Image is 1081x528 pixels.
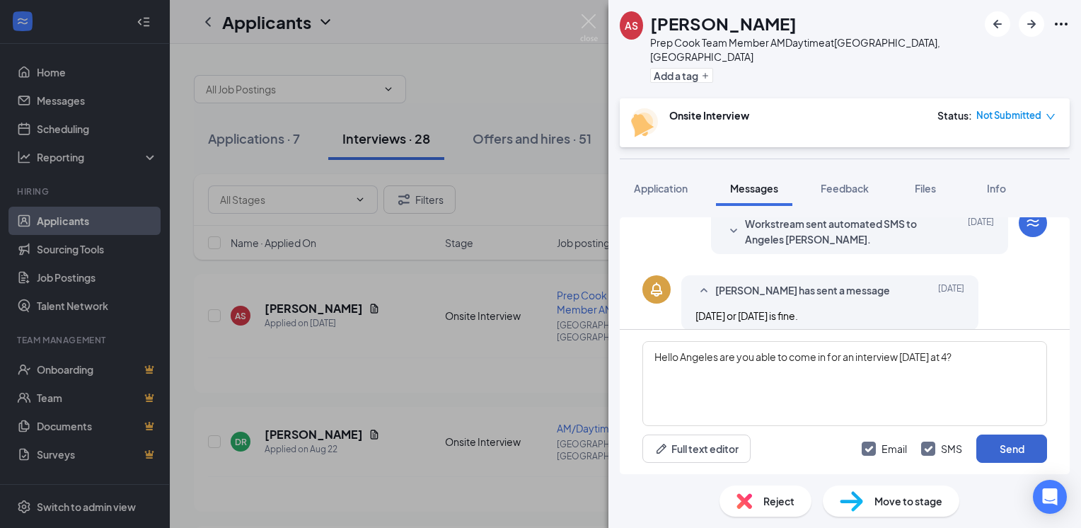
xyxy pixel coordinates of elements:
[669,109,749,122] b: Onsite Interview
[821,182,869,195] span: Feedback
[989,16,1006,33] svg: ArrowLeftNew
[1053,16,1070,33] svg: Ellipses
[642,341,1047,426] textarea: Hello Angeles are you able to come in for an interview [DATE] at 4?
[725,223,742,240] svg: SmallChevronDown
[1019,11,1044,37] button: ArrowRight
[938,282,964,299] span: [DATE]
[715,282,890,299] span: [PERSON_NAME] has sent a message
[985,11,1010,37] button: ArrowLeftNew
[650,68,713,83] button: PlusAdd a tag
[937,108,972,122] div: Status :
[695,282,712,299] svg: SmallChevronUp
[642,435,751,463] button: Full text editorPen
[625,18,638,33] div: AS
[976,435,1047,463] button: Send
[1023,16,1040,33] svg: ArrowRight
[976,108,1041,122] span: Not Submitted
[968,216,994,247] span: [DATE]
[650,11,797,35] h1: [PERSON_NAME]
[745,216,930,247] span: Workstream sent automated SMS to Angeles [PERSON_NAME].
[987,182,1006,195] span: Info
[874,493,942,509] span: Move to stage
[1024,214,1041,231] svg: WorkstreamLogo
[701,71,710,80] svg: Plus
[634,182,688,195] span: Application
[648,281,665,298] svg: Bell
[650,35,978,64] div: Prep Cook Team Member AMDaytime at [GEOGRAPHIC_DATA], [GEOGRAPHIC_DATA]
[915,182,936,195] span: Files
[1033,480,1067,514] div: Open Intercom Messenger
[1046,112,1056,122] span: down
[730,182,778,195] span: Messages
[763,493,794,509] span: Reject
[695,309,798,322] span: [DATE] or [DATE] is fine.
[654,442,669,456] svg: Pen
